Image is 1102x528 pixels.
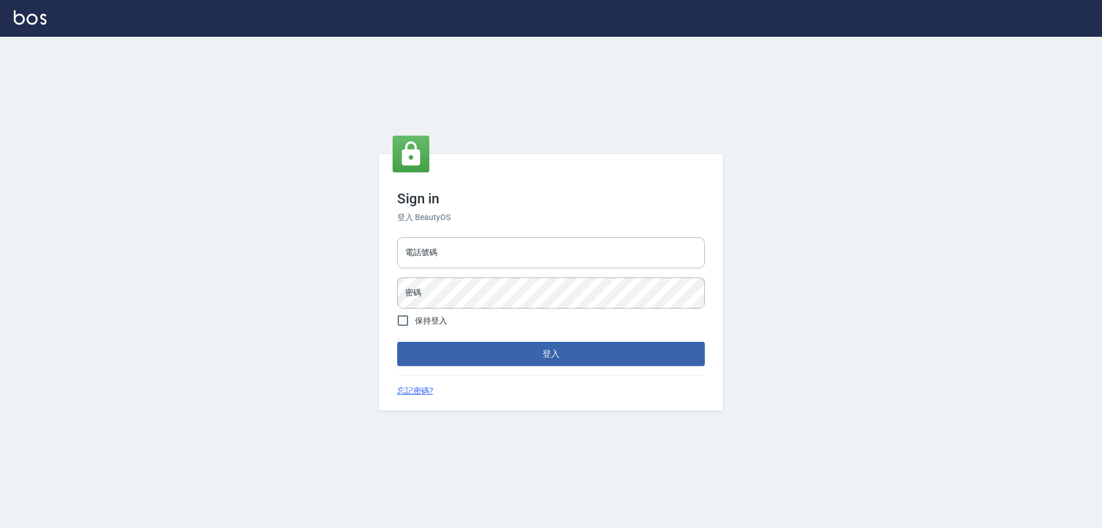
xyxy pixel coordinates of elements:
button: 登入 [397,342,705,366]
img: Logo [14,10,46,25]
a: 忘記密碼? [397,385,433,397]
h3: Sign in [397,191,705,207]
span: 保持登入 [415,315,447,327]
h6: 登入 BeautyOS [397,211,705,223]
